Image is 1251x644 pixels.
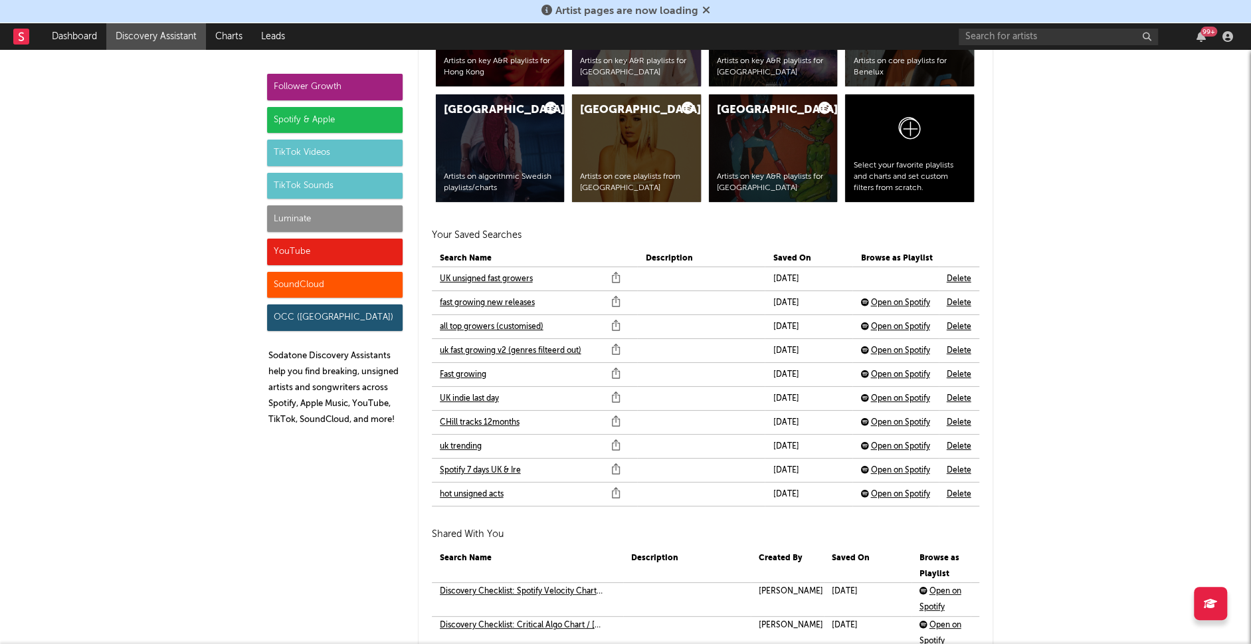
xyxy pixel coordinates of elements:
[939,387,979,411] td: Delete
[580,102,670,118] div: [GEOGRAPHIC_DATA]
[440,439,482,455] a: uk trending
[440,463,521,479] a: Spotify 7 days UK & Ire
[959,29,1158,45] input: Search for artists
[440,295,535,311] a: fast growing new releases
[580,56,693,78] div: Artists on key A&R playlists for [GEOGRAPHIC_DATA]
[765,411,852,435] td: [DATE]
[765,267,852,291] td: [DATE]
[432,550,623,583] th: Search Name
[765,483,852,506] td: [DATE]
[106,23,206,50] a: Discovery Assistant
[860,415,937,431] div: Open on Spotify
[765,291,852,315] td: [DATE]
[267,205,403,232] div: Luminate
[1201,27,1217,37] div: 99 +
[870,371,929,379] span: Open on Spotify
[580,171,693,194] div: Artists on core playlists from [GEOGRAPHIC_DATA]
[440,367,486,383] a: Fast growing
[267,140,403,166] div: TikTok Videos
[444,102,534,118] div: [GEOGRAPHIC_DATA]
[440,391,499,407] a: UK indie last day
[765,339,852,363] td: [DATE]
[853,56,966,78] div: Artists on core playlists for Benelux
[870,443,929,451] span: Open on Spotify
[845,94,974,202] a: Select your favorite playlists and charts and set custom filters from scratch.
[860,295,937,311] div: Open on Spotify
[1197,31,1206,42] button: 99+
[870,299,929,307] span: Open on Spotify
[870,395,929,403] span: Open on Spotify
[765,387,852,411] td: [DATE]
[939,267,979,291] td: Delete
[939,339,979,363] td: Delete
[824,583,912,617] td: [DATE]
[444,171,557,194] div: Artists on algorithmic Swedish playlists/charts
[765,363,852,387] td: [DATE]
[440,486,504,502] a: hot unsigned acts
[870,490,929,498] span: Open on Spotify
[919,584,970,615] div: Open on Spotify
[432,251,638,267] th: Search Name
[860,439,937,455] div: Open on Spotify
[751,550,824,583] th: Created By
[717,56,830,78] div: Artists on key A&R playlists for [GEOGRAPHIC_DATA]
[206,23,252,50] a: Charts
[440,584,605,599] a: Discovery Checklist: Spotify Velocity Chart / [GEOGRAPHIC_DATA]
[860,343,937,359] div: Open on Spotify
[717,102,807,118] div: [GEOGRAPHIC_DATA]
[852,251,938,267] th: Browse as Playlist
[717,171,830,194] div: Artists on key A&R playlists for [GEOGRAPHIC_DATA]
[709,94,838,202] a: [GEOGRAPHIC_DATA]Artists on key A&R playlists for [GEOGRAPHIC_DATA]
[853,160,966,193] div: Select your favorite playlists and charts and set custom filters from scratch.
[267,173,403,199] div: TikTok Sounds
[440,343,581,359] a: uk fast growing v2 (genres filteerd out)
[870,347,929,355] span: Open on Spotify
[440,617,605,633] a: Discovery Checklist: Critical Algo Chart / [GEOGRAPHIC_DATA]
[267,239,403,265] div: YouTube
[432,526,979,542] h2: Shared With You
[939,459,979,483] td: Delete
[912,550,971,583] th: Browse as Playlist
[765,315,852,339] td: [DATE]
[623,550,751,583] th: Description
[436,94,565,202] a: [GEOGRAPHIC_DATA]Artists on algorithmic Swedish playlists/charts
[824,550,912,583] th: Saved On
[43,23,106,50] a: Dashboard
[702,6,710,17] span: Dismiss
[267,74,403,100] div: Follower Growth
[939,411,979,435] td: Delete
[939,435,979,459] td: Delete
[765,251,852,267] th: Saved On
[919,588,961,611] span: Open on Spotify
[860,367,937,383] div: Open on Spotify
[751,583,824,617] td: [PERSON_NAME]
[555,6,698,17] span: Artist pages are now loading
[870,419,929,427] span: Open on Spotify
[939,315,979,339] td: Delete
[860,486,937,502] div: Open on Spotify
[939,363,979,387] td: Delete
[440,319,543,335] a: all top growers (customised)
[572,94,701,202] a: [GEOGRAPHIC_DATA]Artists on core playlists from [GEOGRAPHIC_DATA]
[268,348,403,428] p: Sodatone Discovery Assistants help you find breaking, unsigned artists and songwriters across Spo...
[444,56,557,78] div: Artists on key A&R playlists for Hong Kong
[432,227,979,243] h2: Your Saved Searches
[765,459,852,483] td: [DATE]
[267,304,403,331] div: OCC ([GEOGRAPHIC_DATA])
[860,463,937,479] div: Open on Spotify
[765,435,852,459] td: [DATE]
[870,323,929,331] span: Open on Spotify
[860,319,937,335] div: Open on Spotify
[440,271,533,287] a: UK unsigned fast growers
[870,467,929,475] span: Open on Spotify
[939,291,979,315] td: Delete
[267,272,403,298] div: SoundCloud
[637,251,765,267] th: Description
[267,107,403,134] div: Spotify & Apple
[252,23,294,50] a: Leads
[939,483,979,506] td: Delete
[440,415,520,431] a: CHill tracks 12months
[860,391,937,407] div: Open on Spotify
